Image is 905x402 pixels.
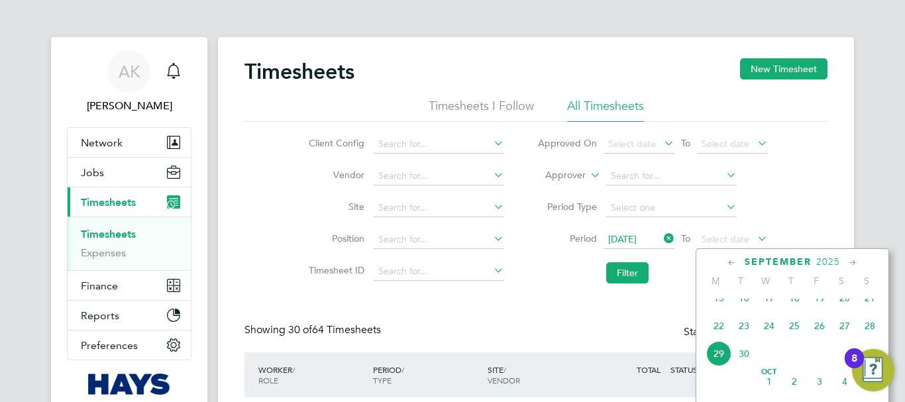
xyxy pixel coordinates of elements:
[854,275,879,287] span: S
[706,341,731,366] span: 29
[68,217,191,270] div: Timesheets
[677,134,694,152] span: To
[706,313,731,338] span: 22
[740,58,827,79] button: New Timesheet
[244,58,354,85] h2: Timesheets
[81,166,104,179] span: Jobs
[374,262,504,281] input: Search for...
[504,364,506,375] span: /
[81,136,123,149] span: Network
[757,369,782,376] span: Oct
[703,275,728,287] span: M
[606,262,649,283] button: Filter
[684,323,801,342] div: Status
[68,187,191,217] button: Timesheets
[67,374,191,395] a: Go to home page
[829,275,854,287] span: S
[706,285,731,311] span: 15
[782,285,807,311] span: 18
[288,323,381,336] span: 64 Timesheets
[832,369,857,394] span: 4
[753,275,778,287] span: W
[537,137,597,149] label: Approved On
[745,256,812,268] span: September
[68,128,191,157] button: Network
[81,246,126,259] a: Expenses
[81,309,119,322] span: Reports
[88,374,171,395] img: hays-logo-retina.png
[68,158,191,187] button: Jobs
[81,228,136,240] a: Timesheets
[373,375,392,385] span: TYPE
[778,275,804,287] span: T
[68,271,191,300] button: Finance
[782,313,807,338] span: 25
[757,285,782,311] span: 17
[374,230,504,249] input: Search for...
[429,98,534,122] li: Timesheets I Follow
[305,232,364,244] label: Position
[857,313,882,338] span: 28
[807,285,832,311] span: 19
[305,264,364,276] label: Timesheet ID
[677,230,694,247] span: To
[637,364,661,375] span: TOTAL
[757,369,782,394] span: 1
[537,232,597,244] label: Period
[484,358,599,392] div: SITE
[807,313,832,338] span: 26
[667,358,736,381] div: STATUS
[81,339,138,352] span: Preferences
[567,98,644,122] li: All Timesheets
[782,369,807,394] span: 2
[731,285,757,311] span: 16
[731,341,757,366] span: 30
[288,323,312,336] span: 30 of
[305,169,364,181] label: Vendor
[728,275,753,287] span: T
[374,199,504,217] input: Search for...
[832,285,857,311] span: 20
[67,98,191,114] span: Anshu Kumar
[832,313,857,338] span: 27
[374,135,504,154] input: Search for...
[305,137,364,149] label: Client Config
[401,364,404,375] span: /
[68,301,191,330] button: Reports
[851,358,857,376] div: 8
[608,138,656,150] span: Select date
[292,364,295,375] span: /
[258,375,278,385] span: ROLE
[807,369,832,394] span: 3
[67,50,191,114] a: AK[PERSON_NAME]
[757,313,782,338] span: 24
[81,279,118,292] span: Finance
[488,375,520,385] span: VENDOR
[804,275,829,287] span: F
[857,285,882,311] span: 21
[374,167,504,185] input: Search for...
[606,167,737,185] input: Search for...
[255,358,370,392] div: WORKER
[119,63,140,80] span: AK
[608,233,637,245] span: [DATE]
[852,349,894,391] button: Open Resource Center, 8 new notifications
[537,201,597,213] label: Period Type
[244,323,384,337] div: Showing
[731,313,757,338] span: 23
[526,169,586,182] label: Approver
[81,196,136,209] span: Timesheets
[606,199,737,217] input: Select one
[68,330,191,360] button: Preferences
[305,201,364,213] label: Site
[702,233,749,245] span: Select date
[702,138,749,150] span: Select date
[370,358,484,392] div: PERIOD
[816,256,840,268] span: 2025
